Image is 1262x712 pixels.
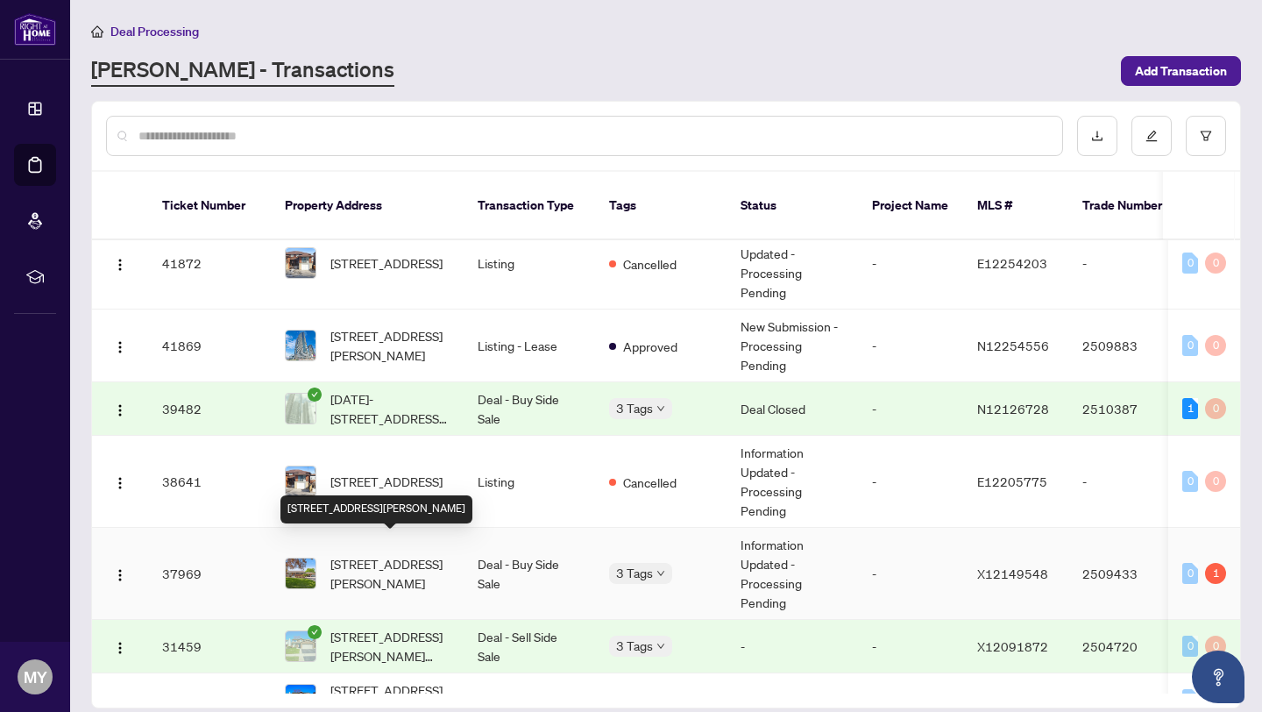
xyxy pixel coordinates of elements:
[148,436,271,528] td: 38641
[1068,382,1191,436] td: 2510387
[977,566,1048,581] span: X12149548
[286,559,315,588] img: thumbnail-img
[656,642,665,651] span: down
[113,258,127,272] img: Logo
[148,217,271,310] td: 41872
[977,473,1047,489] span: E12205775
[286,331,315,360] img: thumbnail-img
[464,217,595,310] td: Listing
[1182,563,1198,584] div: 0
[727,620,858,673] td: -
[148,620,271,673] td: 31459
[464,382,595,436] td: Deal - Buy Side Sale
[858,310,963,382] td: -
[1182,253,1198,274] div: 0
[858,528,963,620] td: -
[1145,130,1158,142] span: edit
[1182,689,1198,710] div: 0
[1182,398,1198,419] div: 1
[286,631,315,661] img: thumbnail-img
[1182,335,1198,356] div: 0
[113,568,127,582] img: Logo
[106,467,134,495] button: Logo
[110,24,199,39] span: Deal Processing
[727,528,858,620] td: Information Updated - Processing Pending
[1205,471,1226,492] div: 0
[623,337,677,356] span: Approved
[616,636,653,656] span: 3 Tags
[308,625,322,639] span: check-circle
[1205,636,1226,657] div: 0
[1091,130,1103,142] span: download
[1182,636,1198,657] div: 0
[464,528,595,620] td: Deal - Buy Side Sale
[977,255,1047,271] span: E12254203
[330,554,450,593] span: [STREET_ADDRESS][PERSON_NAME]
[148,172,271,240] th: Ticket Number
[113,340,127,354] img: Logo
[91,55,394,87] a: [PERSON_NAME] - Transactions
[616,563,653,583] span: 3 Tags
[464,436,595,528] td: Listing
[1068,172,1191,240] th: Trade Number
[113,476,127,490] img: Logo
[1182,471,1198,492] div: 0
[330,389,450,428] span: [DATE]-[STREET_ADDRESS][PERSON_NAME]
[1205,563,1226,584] div: 1
[977,638,1048,654] span: X12091872
[1205,398,1226,419] div: 0
[977,692,1048,708] span: X12091872
[1131,116,1172,156] button: edit
[858,620,963,673] td: -
[858,436,963,528] td: -
[1068,528,1191,620] td: 2509433
[963,172,1068,240] th: MLS #
[286,394,315,424] img: thumbnail-img
[727,172,858,240] th: Status
[727,436,858,528] td: Information Updated - Processing Pending
[24,665,47,689] span: MY
[330,472,443,491] span: [STREET_ADDRESS]
[308,388,322,402] span: check-circle
[330,627,450,666] span: [STREET_ADDRESS][PERSON_NAME][PERSON_NAME]
[977,338,1049,353] span: N12254556
[1205,253,1226,274] div: 0
[464,310,595,382] td: Listing - Lease
[330,253,443,273] span: [STREET_ADDRESS]
[656,569,665,578] span: down
[1068,217,1191,310] td: -
[113,641,127,655] img: Logo
[286,248,315,278] img: thumbnail-img
[1135,57,1227,85] span: Add Transaction
[14,13,56,46] img: logo
[1068,436,1191,528] td: -
[1186,116,1226,156] button: filter
[106,395,134,423] button: Logo
[106,559,134,587] button: Logo
[91,25,103,38] span: home
[1205,335,1226,356] div: 0
[623,691,677,710] span: Approved
[623,473,677,492] span: Cancelled
[858,172,963,240] th: Project Name
[623,254,677,274] span: Cancelled
[330,326,450,365] span: [STREET_ADDRESS][PERSON_NAME]
[595,172,727,240] th: Tags
[280,495,472,523] div: [STREET_ADDRESS][PERSON_NAME]
[148,382,271,436] td: 39482
[727,382,858,436] td: Deal Closed
[148,528,271,620] td: 37969
[464,620,595,673] td: Deal - Sell Side Sale
[271,172,464,240] th: Property Address
[727,310,858,382] td: New Submission - Processing Pending
[616,398,653,418] span: 3 Tags
[858,382,963,436] td: -
[727,217,858,310] td: Information Updated - Processing Pending
[1121,56,1241,86] button: Add Transaction
[1077,116,1117,156] button: download
[1068,310,1191,382] td: 2509883
[106,331,134,360] button: Logo
[1192,651,1244,703] button: Open asap
[1068,620,1191,673] td: 2504720
[113,403,127,417] img: Logo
